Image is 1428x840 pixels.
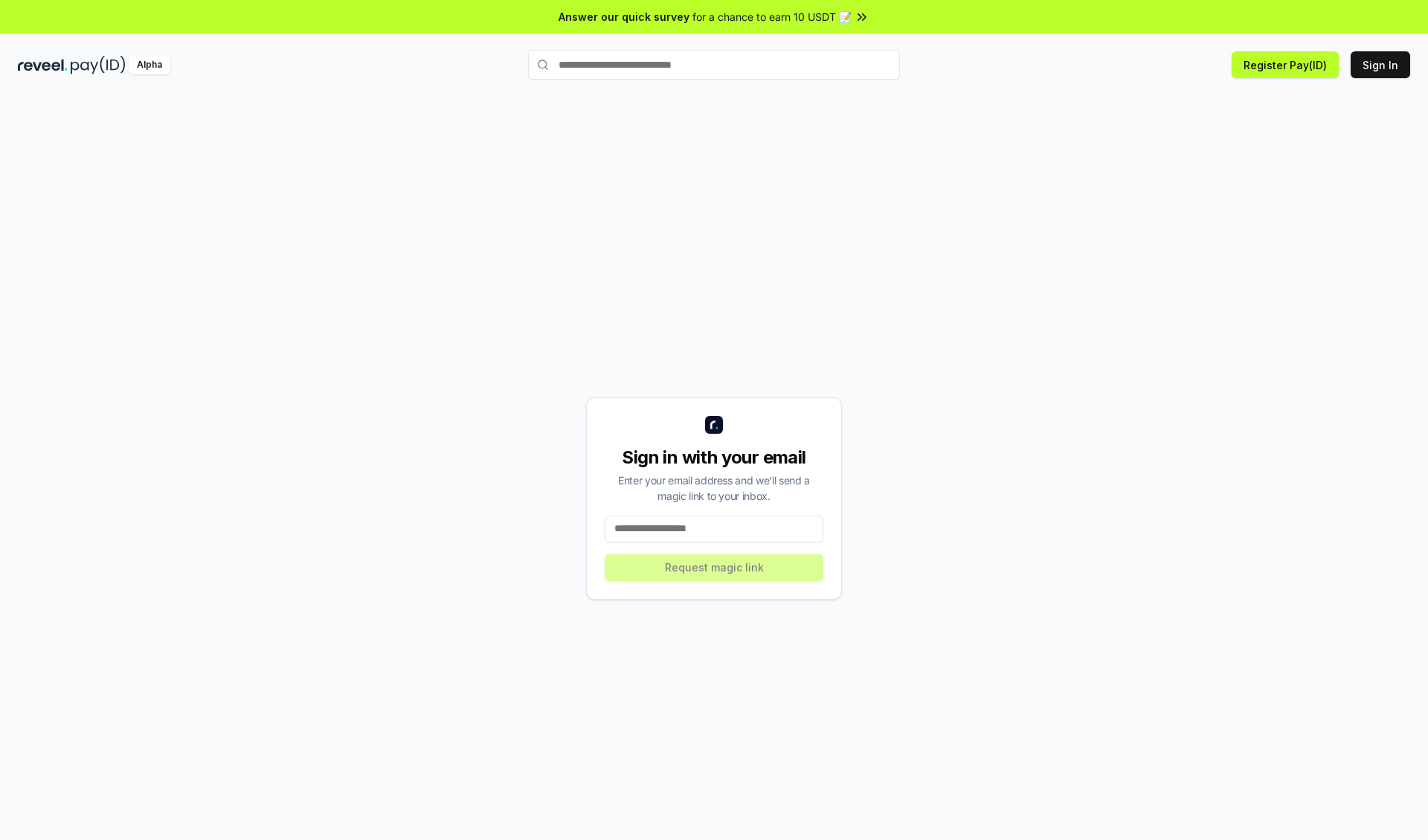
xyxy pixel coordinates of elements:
div: Enter your email address and we’ll send a magic link to your inbox. [605,472,823,504]
button: Register Pay(ID) [1232,51,1339,78]
div: Alpha [129,56,170,74]
img: logo_small [705,416,723,434]
img: pay_id [71,56,126,74]
span: for a chance to earn 10 USDT 📝 [692,9,852,25]
span: Answer our quick survey [559,9,689,25]
button: Sign In [1351,51,1410,78]
img: reveel_dark [18,56,68,74]
div: Sign in with your email [605,446,823,469]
